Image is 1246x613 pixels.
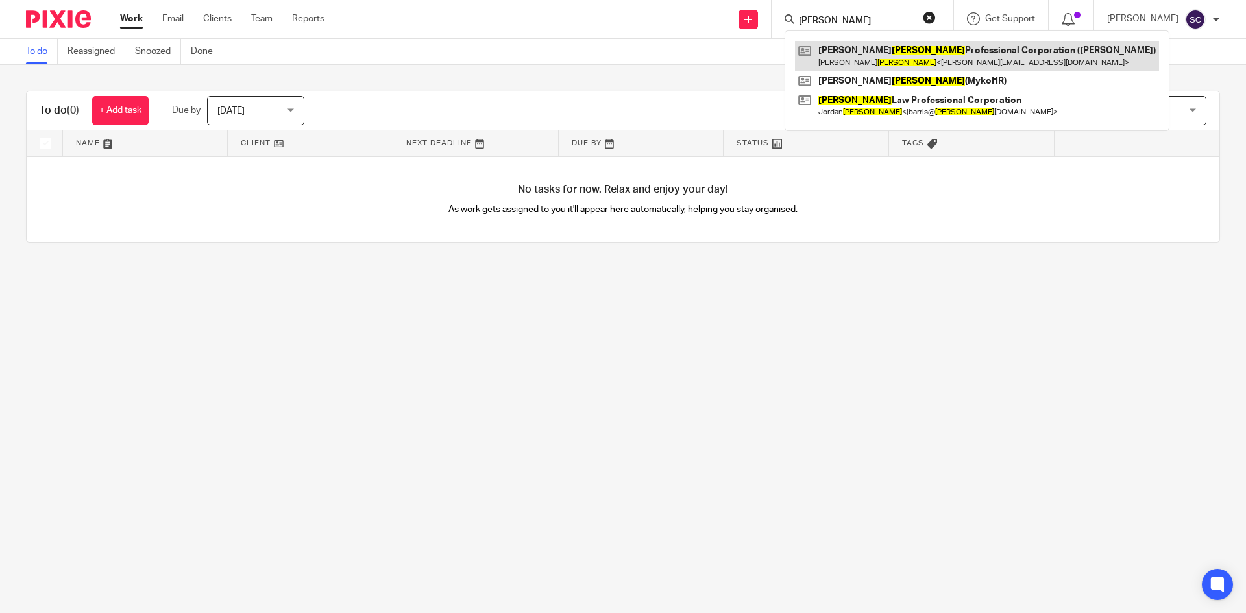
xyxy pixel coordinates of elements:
span: [DATE] [217,106,245,115]
a: Team [251,12,273,25]
input: Search [798,16,914,27]
h4: No tasks for now. Relax and enjoy your day! [27,183,1219,197]
button: Clear [923,11,936,24]
a: To do [26,39,58,64]
a: Snoozed [135,39,181,64]
span: Tags [902,139,924,147]
a: + Add task [92,96,149,125]
a: Done [191,39,223,64]
p: Due by [172,104,201,117]
a: Reports [292,12,324,25]
a: Clients [203,12,232,25]
a: Reassigned [67,39,125,64]
h1: To do [40,104,79,117]
img: Pixie [26,10,91,28]
span: (0) [67,105,79,115]
p: [PERSON_NAME] [1107,12,1179,25]
p: As work gets assigned to you it'll appear here automatically, helping you stay organised. [325,203,922,216]
a: Work [120,12,143,25]
a: Email [162,12,184,25]
span: Get Support [985,14,1035,23]
img: svg%3E [1185,9,1206,30]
